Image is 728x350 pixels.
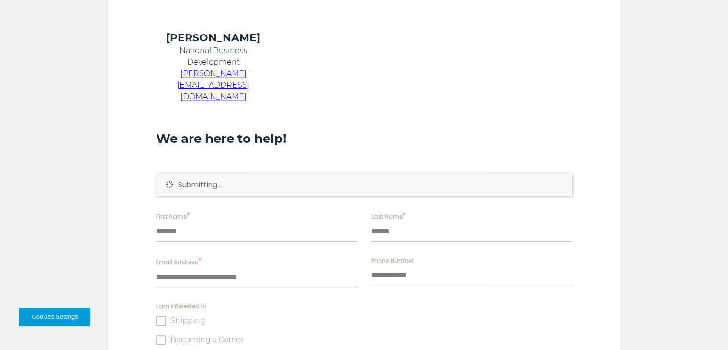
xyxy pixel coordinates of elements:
h3: We are here to help! [156,130,572,147]
p: Submitting... [178,180,563,189]
a: [PERSON_NAME][EMAIL_ADDRESS][DOMAIN_NAME] [177,69,249,101]
p: National Business Development [156,45,271,68]
button: Cookies Settings [19,308,90,326]
h4: [PERSON_NAME] [156,31,271,45]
